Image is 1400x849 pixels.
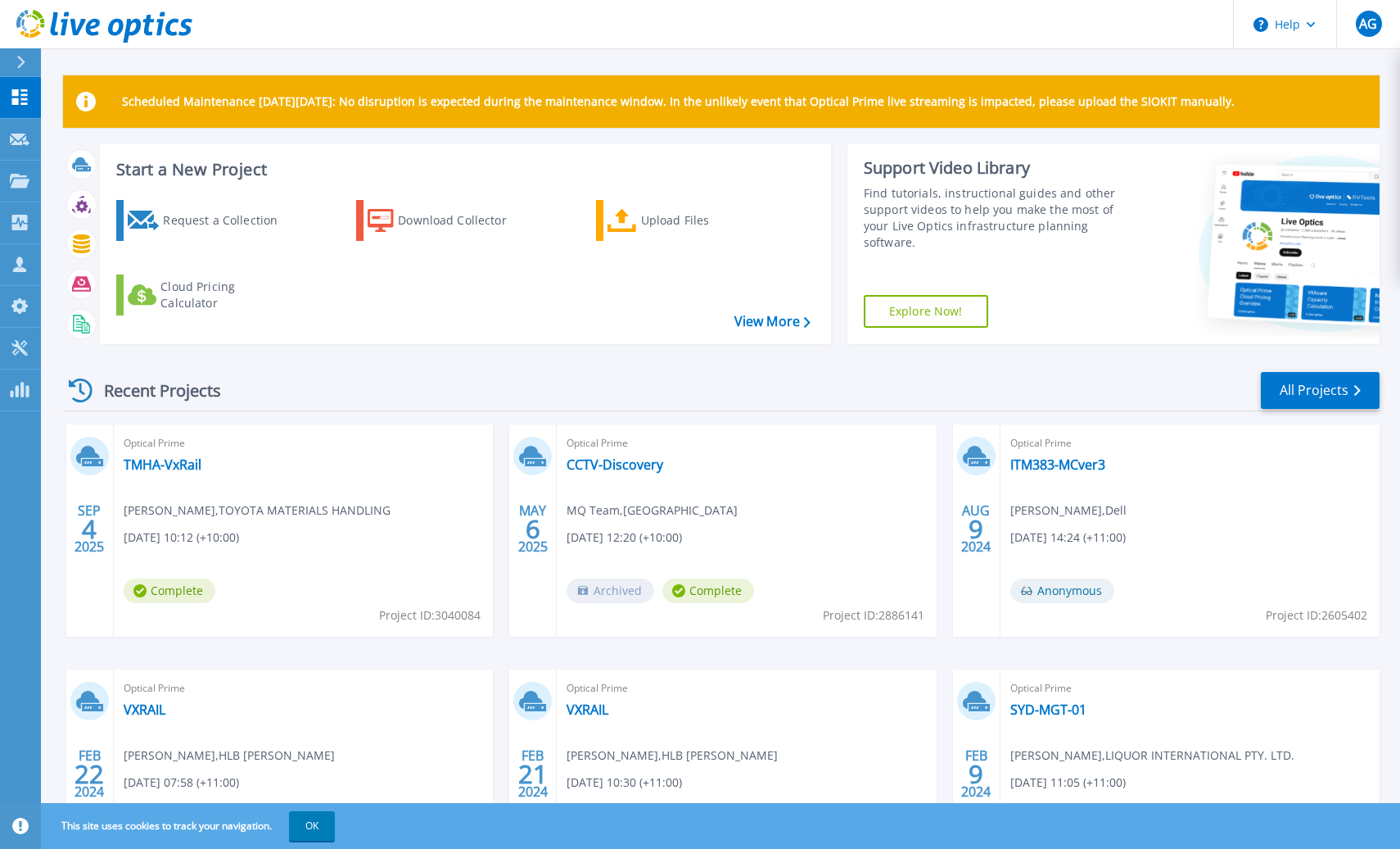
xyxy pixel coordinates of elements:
[596,200,779,241] a: Upload Files
[124,529,239,547] span: [DATE] 10:12 (+10:00)
[734,314,811,329] a: View More
[356,200,539,241] a: Download Collector
[864,185,1133,251] div: Find tutorials, instructional guides and other support videos to help you make the most of your L...
[116,161,810,179] h3: Start a New Project
[124,701,165,718] a: VXRAIL
[1010,747,1294,765] span: [PERSON_NAME] , LIQUOR INTERNATIONAL PTY. LTD.
[1010,434,1370,452] span: Optical Prime
[567,679,926,697] span: Optical Prime
[289,811,335,841] button: OK
[122,95,1235,108] p: Scheduled Maintenance [DATE][DATE]: No disruption is expected during the maintenance window. In t...
[124,502,391,520] span: [PERSON_NAME] , TOYOTA MATERIALS HANDLING
[45,811,335,841] span: This site uses cookies to track your navigation.
[379,606,481,624] span: Project ID: 3040084
[567,579,654,603] span: Archived
[124,456,201,473] a: TMHA-VxRail
[75,767,104,781] span: 22
[160,279,291,311] div: Cloud Pricing Calculator
[526,522,540,536] span: 6
[969,767,983,781] span: 9
[567,747,778,765] span: [PERSON_NAME] , HLB [PERSON_NAME]
[1010,679,1370,697] span: Optical Prime
[124,434,483,452] span: Optical Prime
[662,579,754,603] span: Complete
[567,502,738,520] span: MQ Team , [GEOGRAPHIC_DATA]
[124,774,239,792] span: [DATE] 07:58 (+11:00)
[82,522,97,536] span: 4
[116,200,299,241] a: Request a Collection
[864,295,988,328] a: Explore Now!
[1266,606,1367,624] span: Project ID: 2605402
[1010,456,1105,473] a: ITM383-MCver3
[116,275,299,316] a: Cloud Pricing Calculator
[124,579,215,603] span: Complete
[960,744,991,804] div: FEB 2024
[567,774,682,792] span: [DATE] 10:30 (+11:00)
[1359,17,1377,30] span: AG
[398,204,529,237] div: Download Collector
[124,679,483,697] span: Optical Prime
[517,499,549,559] div: MAY 2025
[567,529,682,547] span: [DATE] 12:20 (+10:00)
[63,370,243,411] div: Recent Projects
[567,456,663,473] a: CCTV-Discovery
[864,157,1133,179] div: Support Video Library
[567,434,926,452] span: Optical Prime
[969,522,983,536] span: 9
[1261,372,1380,409] a: All Projects
[163,204,294,237] div: Request a Collection
[960,499,991,559] div: AUG 2024
[567,701,608,718] a: VXRAIL
[823,606,924,624] span: Project ID: 2886141
[517,744,549,804] div: FEB 2024
[1010,701,1086,718] a: SYD-MGT-01
[1010,579,1114,603] span: Anonymous
[124,747,335,765] span: [PERSON_NAME] , HLB [PERSON_NAME]
[1010,774,1126,792] span: [DATE] 11:05 (+11:00)
[1010,502,1127,520] span: [PERSON_NAME] , Dell
[74,499,105,559] div: SEP 2025
[1010,529,1126,547] span: [DATE] 14:24 (+11:00)
[74,744,105,804] div: FEB 2024
[641,204,772,237] div: Upload Files
[518,767,548,781] span: 21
